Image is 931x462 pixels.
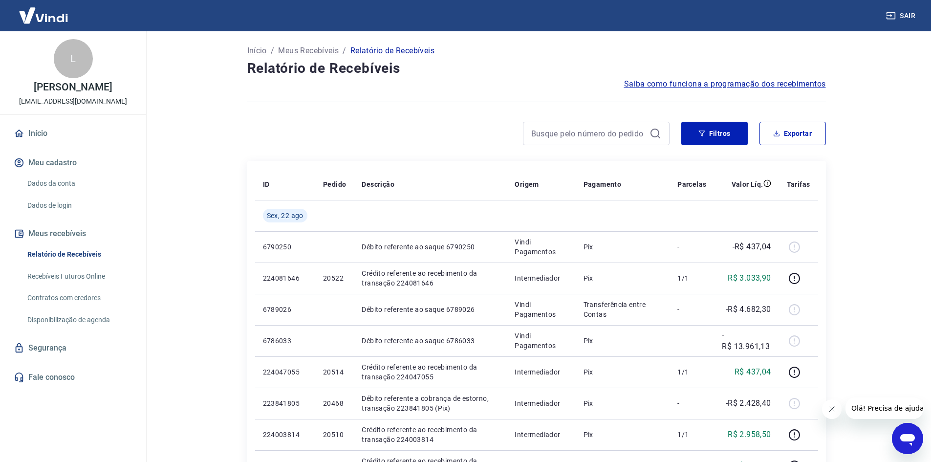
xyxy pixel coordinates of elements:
[584,242,662,252] p: Pix
[12,367,134,388] a: Fale conosco
[759,122,826,145] button: Exportar
[584,398,662,408] p: Pix
[12,0,75,30] img: Vindi
[323,430,346,440] p: 20510
[728,272,771,284] p: R$ 3.033,90
[531,126,646,141] input: Busque pelo número do pedido
[722,329,771,352] p: -R$ 13.961,13
[323,367,346,377] p: 20514
[350,45,434,57] p: Relatório de Recebíveis
[247,45,267,57] a: Início
[515,273,567,283] p: Intermediador
[263,242,307,252] p: 6790250
[624,78,826,90] a: Saiba como funciona a programação dos recebimentos
[19,96,127,107] p: [EMAIL_ADDRESS][DOMAIN_NAME]
[733,241,771,253] p: -R$ 437,04
[263,430,307,440] p: 224003814
[732,179,763,189] p: Valor Líq.
[263,305,307,314] p: 6789026
[362,394,499,413] p: Débito referente a cobrança de estorno, transação 223841805 (Pix)
[6,7,82,15] span: Olá! Precisa de ajuda?
[735,366,771,378] p: R$ 437,04
[787,179,810,189] p: Tarifas
[892,423,923,454] iframe: Botão para abrir a janela de mensagens
[23,310,134,330] a: Disponibilização de agenda
[677,398,706,408] p: -
[584,179,622,189] p: Pagamento
[515,179,539,189] p: Origem
[681,122,748,145] button: Filtros
[362,305,499,314] p: Débito referente ao saque 6789026
[515,430,567,440] p: Intermediador
[677,336,706,346] p: -
[515,331,567,351] p: Vindi Pagamentos
[23,244,134,264] a: Relatório de Recebíveis
[515,300,567,319] p: Vindi Pagamentos
[677,430,706,440] p: 1/1
[34,82,112,92] p: [PERSON_NAME]
[263,179,270,189] p: ID
[12,337,134,359] a: Segurança
[23,266,134,286] a: Recebíveis Futuros Online
[323,179,346,189] p: Pedido
[726,397,771,409] p: -R$ 2.428,40
[263,398,307,408] p: 223841805
[845,397,923,419] iframe: Mensagem da empresa
[362,268,499,288] p: Crédito referente ao recebimento da transação 224081646
[23,288,134,308] a: Contratos com credores
[54,39,93,78] div: L
[584,336,662,346] p: Pix
[584,367,662,377] p: Pix
[12,123,134,144] a: Início
[12,152,134,174] button: Meu cadastro
[278,45,339,57] a: Meus Recebíveis
[584,273,662,283] p: Pix
[343,45,346,57] p: /
[362,425,499,444] p: Crédito referente ao recebimento da transação 224003814
[362,336,499,346] p: Débito referente ao saque 6786033
[263,367,307,377] p: 224047055
[728,429,771,440] p: R$ 2.958,50
[247,59,826,78] h4: Relatório de Recebíveis
[362,179,394,189] p: Descrição
[515,398,567,408] p: Intermediador
[362,242,499,252] p: Débito referente ao saque 6790250
[23,196,134,216] a: Dados de login
[323,273,346,283] p: 20522
[267,211,303,220] span: Sex, 22 ago
[677,367,706,377] p: 1/1
[515,237,567,257] p: Vindi Pagamentos
[677,305,706,314] p: -
[726,304,771,315] p: -R$ 4.682,30
[12,223,134,244] button: Meus recebíveis
[515,367,567,377] p: Intermediador
[263,336,307,346] p: 6786033
[677,179,706,189] p: Parcelas
[362,362,499,382] p: Crédito referente ao recebimento da transação 224047055
[323,398,346,408] p: 20468
[584,300,662,319] p: Transferência entre Contas
[271,45,274,57] p: /
[822,399,842,419] iframe: Fechar mensagem
[677,273,706,283] p: 1/1
[23,174,134,194] a: Dados da conta
[263,273,307,283] p: 224081646
[584,430,662,440] p: Pix
[884,7,919,25] button: Sair
[677,242,706,252] p: -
